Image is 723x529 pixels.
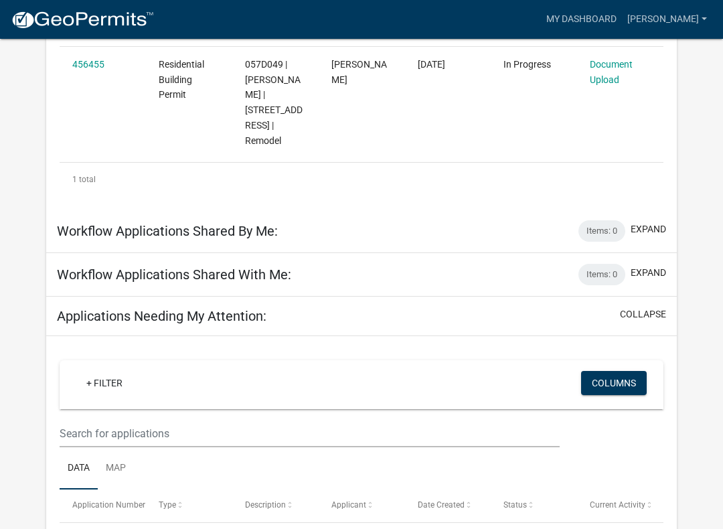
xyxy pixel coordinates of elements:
button: collapse [620,307,666,321]
div: Items: 0 [578,220,625,242]
datatable-header-cell: Applicant [319,489,405,522]
datatable-header-cell: Date Created [404,489,491,522]
span: Residential Building Permit [159,59,204,100]
h5: Workflow Applications Shared With Me: [57,267,291,283]
input: Search for applications [60,420,560,447]
a: Map [98,447,134,490]
div: 1 total [60,163,663,196]
a: 456455 [72,59,104,70]
span: Applicant [331,500,366,510]
a: + Filter [76,371,133,395]
a: Data [60,447,98,490]
span: Date Created [418,500,465,510]
button: expand [631,266,666,280]
datatable-header-cell: Application Number [60,489,146,522]
a: My Dashboard [541,7,622,32]
span: 057D049 | WILLIAMS DAVID F | 180 RIVERVIEW RD | Remodel [245,59,303,146]
span: Application Number [72,500,145,510]
span: Type [159,500,176,510]
span: 07/29/2025 [418,59,445,70]
datatable-header-cell: Current Activity [577,489,663,522]
a: Document Upload [590,59,633,85]
a: [PERSON_NAME] [622,7,712,32]
datatable-header-cell: Status [491,489,577,522]
span: In Progress [503,59,551,70]
span: Status [503,500,527,510]
h5: Workflow Applications Shared By Me: [57,223,278,239]
button: Columns [581,371,647,395]
span: Description [245,500,286,510]
h5: Applications Needing My Attention: [57,308,266,324]
div: Items: 0 [578,264,625,285]
button: expand [631,222,666,236]
datatable-header-cell: Description [232,489,319,522]
datatable-header-cell: Type [146,489,232,522]
span: David F. Williams [331,59,387,85]
span: Current Activity [590,500,645,510]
